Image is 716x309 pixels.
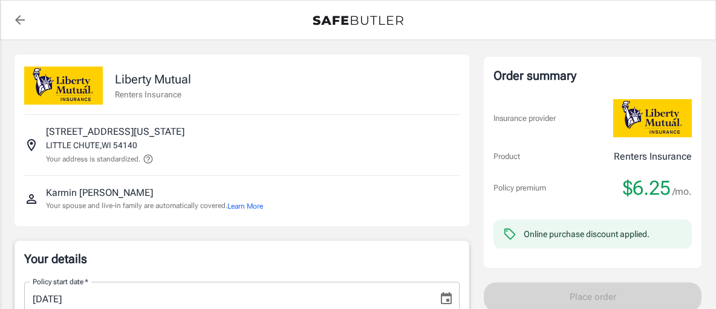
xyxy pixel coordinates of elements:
p: Renters Insurance [614,149,692,164]
p: Renters Insurance [115,88,191,100]
div: Order summary [493,67,692,85]
img: Liberty Mutual [613,99,692,137]
img: Liberty Mutual [24,67,103,105]
img: Back to quotes [313,16,403,25]
p: Insurance provider [493,112,556,125]
p: Policy premium [493,182,546,194]
span: /mo. [672,183,692,200]
svg: Insured address [24,138,39,152]
p: Karmin [PERSON_NAME] [46,186,153,200]
svg: Insured person [24,192,39,206]
span: $6.25 [623,176,671,200]
p: [STREET_ADDRESS][US_STATE] [46,125,184,139]
p: Liberty Mutual [115,70,191,88]
button: Learn More [227,201,263,212]
p: Your spouse and live-in family are automatically covered. [46,200,263,212]
p: Your address is standardized. [46,154,140,164]
a: back to quotes [8,8,32,32]
p: LITTLE CHUTE , WI 54140 [46,139,137,151]
div: Online purchase discount applied. [524,228,649,240]
p: Your details [24,250,460,267]
p: Product [493,151,520,163]
label: Policy start date [33,276,88,287]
